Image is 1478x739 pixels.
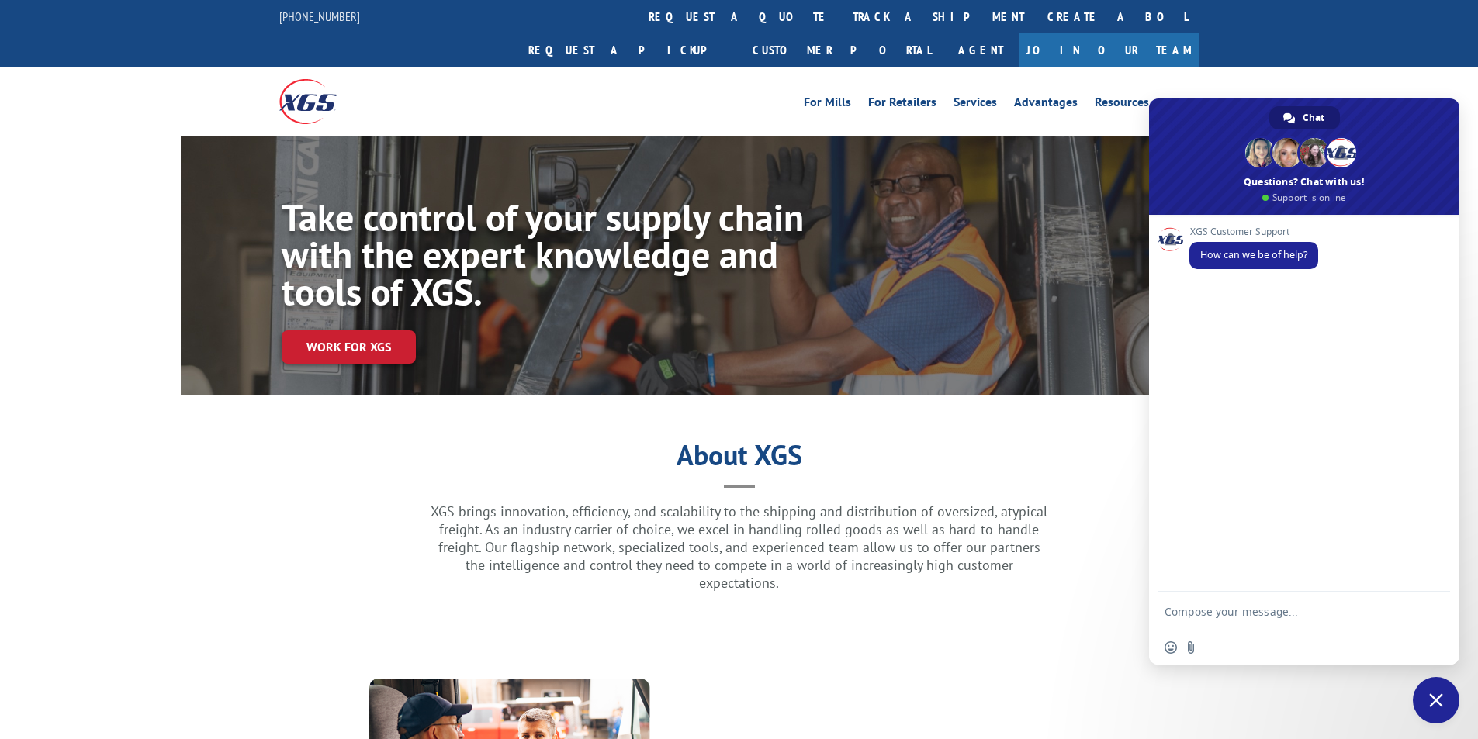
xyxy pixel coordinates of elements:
span: XGS Customer Support [1189,226,1318,237]
span: Chat [1303,106,1324,129]
a: Advantages [1014,96,1078,113]
p: XGS brings innovation, efficiency, and scalability to the shipping and distribution of oversized,... [429,502,1050,592]
textarea: Compose your message... [1165,592,1413,630]
a: [PHONE_NUMBER] [279,9,360,24]
a: For Mills [804,96,851,113]
span: Send a file [1185,641,1197,654]
span: Insert an emoji [1165,641,1177,654]
a: About [1166,96,1199,113]
span: How can we be of help? [1200,248,1307,261]
a: For Retailers [868,96,936,113]
a: Resources [1095,96,1149,113]
a: Chat [1269,106,1340,129]
a: Agent [943,33,1019,67]
a: Customer Portal [741,33,943,67]
a: Join Our Team [1019,33,1199,67]
h1: Take control of your supply chain with the expert knowledge and tools of XGS. [282,199,808,318]
a: Request a pickup [517,33,741,67]
a: Work for XGS [282,330,416,364]
h1: About XGS [181,444,1298,474]
a: Services [954,96,997,113]
a: Close chat [1413,677,1459,723]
